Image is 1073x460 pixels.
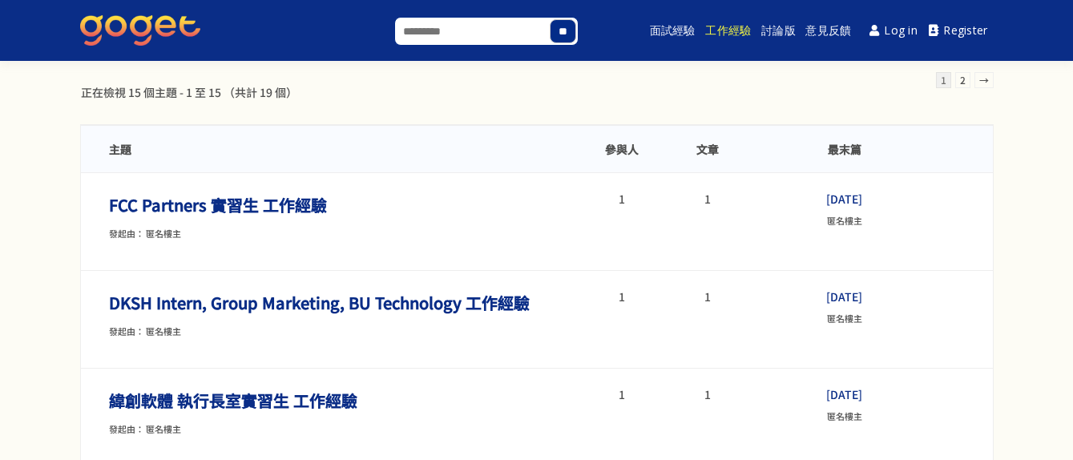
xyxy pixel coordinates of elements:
[759,5,797,56] a: 討論版
[579,389,665,400] li: 1
[80,84,298,100] div: 正在檢視 15 個主題 - 1 至 15 （共計 19 個）
[665,389,751,400] li: 1
[923,13,994,49] a: Register
[579,142,665,156] li: 參與人
[704,5,754,56] a: 工作經驗
[619,5,993,56] nav: Main menu
[827,410,862,422] span: 匿名樓主
[647,5,698,56] a: 面試經驗
[826,191,862,207] a: [DATE]
[955,72,970,88] a: 2
[936,72,951,88] span: 1
[974,72,994,88] a: →
[109,193,327,216] a: FCC Partners 實習生 工作經驗
[109,325,181,337] span: 發起由： 匿名樓主
[665,291,751,302] li: 1
[826,386,862,402] a: [DATE]
[665,193,751,204] li: 1
[827,312,862,325] span: 匿名樓主
[579,291,665,302] li: 1
[826,289,862,305] a: [DATE]
[827,214,862,227] span: 匿名樓主
[109,389,357,412] a: 緯創軟體 執行長室實習生 工作經驗
[579,193,665,204] li: 1
[864,13,923,49] a: Log in
[109,422,181,435] span: 發起由： 匿名樓主
[109,142,579,156] li: 主題
[109,291,530,314] a: DKSH Intern, Group Marketing, BU Technology 工作經驗
[804,5,854,56] a: 意見反饋
[80,15,200,46] img: GoGet
[750,142,938,156] li: 最末篇
[109,227,181,240] span: 發起由： 匿名樓主
[665,142,751,156] li: 文章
